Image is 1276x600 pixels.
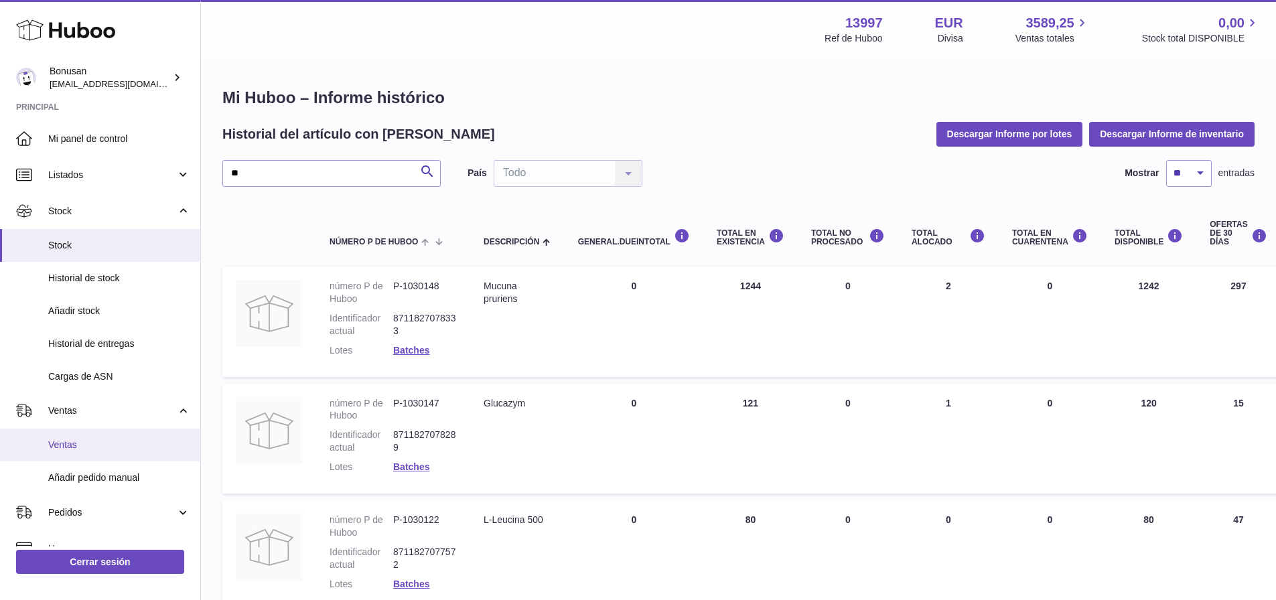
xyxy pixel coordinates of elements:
div: Glucazym [484,397,551,410]
label: País [468,167,487,179]
td: 0 [565,267,703,376]
span: 0 [1048,514,1053,525]
td: 1 [898,384,999,494]
dd: P-1030148 [393,280,457,305]
td: 120 [1101,384,1196,494]
div: Total NO PROCESADO [811,228,885,246]
dd: 8711827077572 [393,546,457,571]
td: 2 [898,267,999,376]
span: Stock total DISPONIBLE [1142,32,1260,45]
span: Stock [48,239,190,252]
label: Mostrar [1125,167,1159,179]
span: Stock [48,205,176,218]
dt: Identificador actual [330,546,393,571]
div: Total en EXISTENCIA [717,228,784,246]
div: Total en CUARENTENA [1012,228,1088,246]
td: 0 [798,267,898,376]
a: 3589,25 Ventas totales [1015,14,1090,45]
button: Descargar Informe de inventario [1089,122,1255,146]
div: Total DISPONIBLE [1115,228,1183,246]
img: product image [236,397,303,464]
td: 1244 [703,267,798,376]
a: 0,00 Stock total DISPONIBLE [1142,14,1260,45]
dd: P-1030122 [393,514,457,539]
div: Bonusan [50,65,170,90]
td: 0 [798,384,898,494]
span: número P de Huboo [330,238,418,246]
span: 0,00 [1218,14,1245,32]
span: Añadir stock [48,305,190,317]
img: product image [236,514,303,581]
div: Mucuna pruriens [484,280,551,305]
a: Batches [393,461,429,472]
a: Batches [393,345,429,356]
td: 121 [703,384,798,494]
span: Listados [48,169,176,181]
span: Uso [48,542,190,555]
div: Total ALOCADO [912,228,985,246]
img: product image [236,280,303,347]
dd: 8711827078289 [393,429,457,454]
strong: 13997 [845,14,883,32]
div: OFERTAS DE 30 DÍAS [1210,220,1267,247]
strong: EUR [935,14,963,32]
dd: P-1030147 [393,397,457,423]
span: Añadir pedido manual [48,471,190,484]
span: entradas [1218,167,1255,179]
span: 3589,25 [1025,14,1074,32]
span: Pedidos [48,506,176,519]
button: Descargar Informe por lotes [936,122,1083,146]
dt: Lotes [330,578,393,591]
td: 1242 [1101,267,1196,376]
dt: número P de Huboo [330,514,393,539]
span: 0 [1048,398,1053,408]
div: general.dueInTotal [578,228,690,246]
dt: Lotes [330,344,393,357]
dt: número P de Huboo [330,397,393,423]
dt: Identificador actual [330,429,393,454]
span: Descripción [484,238,539,246]
span: Mi panel de control [48,133,190,145]
a: Batches [393,579,429,589]
div: L-Leucina 500 [484,514,551,526]
span: Ventas [48,404,176,417]
td: 0 [565,384,703,494]
dt: Lotes [330,461,393,473]
h2: Historial del artículo con [PERSON_NAME] [222,125,495,143]
dt: Identificador actual [330,312,393,337]
span: 0 [1048,281,1053,291]
div: Ref de Huboo [825,32,882,45]
span: [EMAIL_ADDRESS][DOMAIN_NAME] [50,78,197,89]
span: Ventas [48,439,190,451]
span: Cargas de ASN [48,370,190,383]
dd: 8711827078333 [393,312,457,337]
span: Historial de entregas [48,337,190,350]
h1: Mi Huboo – Informe histórico [222,87,1255,108]
div: Divisa [938,32,963,45]
a: Cerrar sesión [16,550,184,574]
span: Historial de stock [48,272,190,285]
dt: número P de Huboo [330,280,393,305]
span: Ventas totales [1015,32,1090,45]
img: info@bonusan.es [16,68,36,88]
